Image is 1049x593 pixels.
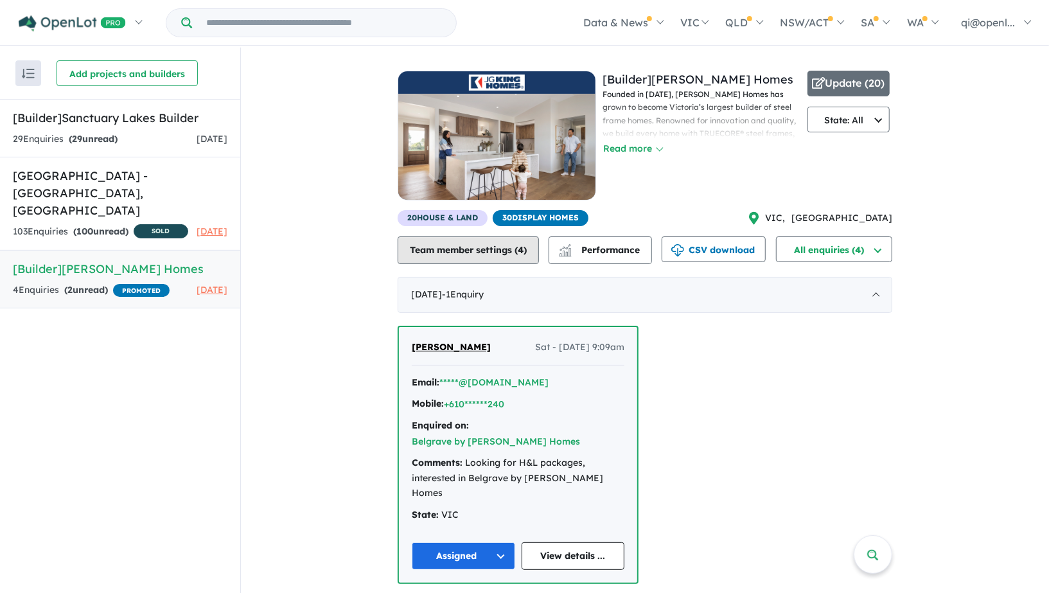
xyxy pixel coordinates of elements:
[549,236,652,264] button: Performance
[412,398,444,409] strong: Mobile:
[807,107,890,132] button: State: All
[64,284,108,296] strong: ( unread)
[69,133,118,145] strong: ( unread)
[518,244,524,256] span: 4
[561,244,640,256] span: Performance
[195,9,454,37] input: Try estate name, suburb, builder or developer
[807,71,890,96] button: Update (20)
[13,132,118,147] div: 29 Enquir ies
[493,210,588,226] span: 30 Display Homes
[67,284,73,296] span: 2
[398,94,595,200] img: JG King Homes
[197,284,227,296] span: [DATE]
[197,226,227,237] span: [DATE]
[469,75,525,91] img: JG King Homes
[412,456,624,501] div: Looking for H&L packages, interested in Belgrave by [PERSON_NAME] Homes
[19,15,126,31] img: Openlot PRO Logo White
[662,236,766,262] button: CSV download
[398,210,488,226] span: 20 House & Land
[412,436,580,447] a: Belgrave by [PERSON_NAME] Homes
[22,69,35,78] img: sort.svg
[113,284,170,297] span: PROMOTED
[398,277,892,313] div: [DATE]
[412,340,491,355] a: [PERSON_NAME]
[13,283,170,298] div: 4 Enquir ies
[13,224,188,240] div: 103 Enquir ies
[73,226,128,237] strong: ( unread)
[671,244,684,257] img: download icon
[13,260,227,278] h5: [Builder] [PERSON_NAME] Homes
[412,376,439,388] strong: Email:
[57,60,198,86] button: Add projects and builders
[535,340,624,355] span: Sat - [DATE] 9:09am
[398,236,539,264] button: Team member settings (4)
[412,542,515,570] button: Assigned
[398,71,596,210] a: JG King HomesJG King Homes
[603,141,663,156] button: Read more
[412,508,624,523] div: VIC
[412,420,469,431] strong: Enquired on:
[412,509,439,520] strong: State:
[603,72,793,87] a: [Builder][PERSON_NAME] Homes
[13,167,227,219] h5: [GEOGRAPHIC_DATA] - [GEOGRAPHIC_DATA] , [GEOGRAPHIC_DATA]
[13,109,227,127] h5: [Builder] Sanctuary Lakes Builder
[961,16,1015,29] span: qi@openl...
[791,211,892,226] span: [GEOGRAPHIC_DATA]
[522,542,625,570] a: View details ...
[412,341,491,353] span: [PERSON_NAME]
[442,288,484,300] span: - 1 Enquir y
[776,236,892,262] button: All enquiries (4)
[603,88,801,285] p: Founded in [DATE], [PERSON_NAME] Homes has grown to become Victoria’s largest builder of steel fr...
[72,133,82,145] span: 29
[197,133,227,145] span: [DATE]
[412,435,580,448] button: Belgrave by [PERSON_NAME] Homes
[76,226,93,237] span: 100
[134,224,188,238] span: SOLD
[559,248,572,256] img: bar-chart.svg
[412,457,463,468] strong: Comments:
[560,244,571,251] img: line-chart.svg
[765,211,785,226] span: VIC ,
